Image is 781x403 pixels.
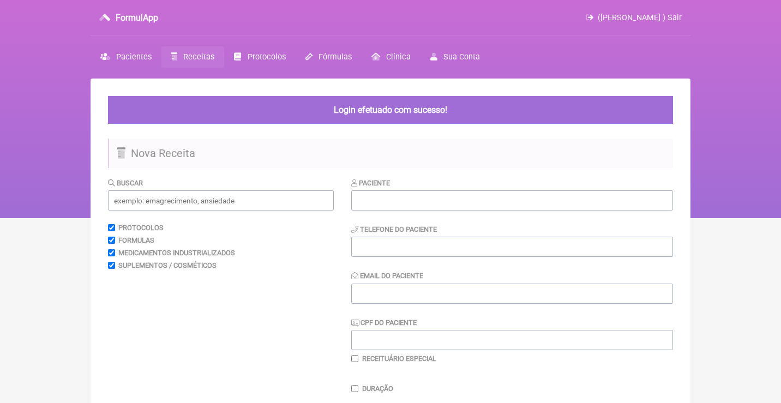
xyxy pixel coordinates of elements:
span: Sua Conta [443,52,480,62]
div: Login efetuado com sucesso! [108,96,673,124]
label: Medicamentos Industrializados [118,249,235,257]
label: Suplementos / Cosméticos [118,261,217,269]
label: Email do Paciente [351,272,423,280]
h2: Nova Receita [108,139,673,168]
span: Protocolos [248,52,286,62]
label: Duração [362,384,393,393]
label: Paciente [351,179,390,187]
span: Clínica [386,52,411,62]
span: Fórmulas [319,52,352,62]
a: Receitas [161,46,224,68]
a: Sua Conta [420,46,490,68]
a: Pacientes [91,46,161,68]
label: Buscar [108,179,143,187]
label: Protocolos [118,224,164,232]
span: ([PERSON_NAME] ) Sair [598,13,682,22]
a: Clínica [362,46,420,68]
label: Formulas [118,236,154,244]
span: Receitas [183,52,214,62]
label: Receituário Especial [362,354,436,363]
span: Pacientes [116,52,152,62]
label: CPF do Paciente [351,318,417,327]
input: exemplo: emagrecimento, ansiedade [108,190,334,210]
h3: FormulApp [116,13,158,23]
a: ([PERSON_NAME] ) Sair [586,13,682,22]
a: Protocolos [224,46,295,68]
label: Telefone do Paciente [351,225,437,233]
a: Fórmulas [296,46,362,68]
